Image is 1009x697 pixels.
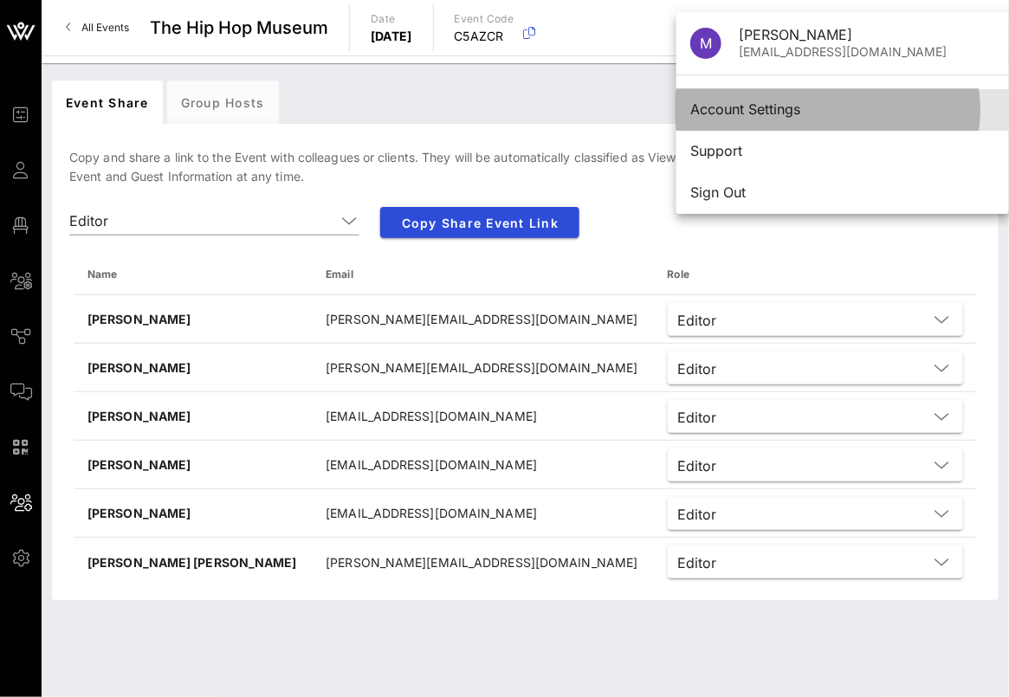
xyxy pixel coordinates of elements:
[380,207,579,238] button: Copy Share Event Link
[52,134,999,600] div: Copy and share a link to the Event with colleagues or clients. They will be automatically classif...
[74,538,312,586] td: [PERSON_NAME] [PERSON_NAME]
[678,361,717,377] div: Editor
[678,555,717,571] div: Editor
[739,45,995,60] div: [EMAIL_ADDRESS][DOMAIN_NAME]
[74,489,312,538] td: [PERSON_NAME]
[312,295,653,344] td: [PERSON_NAME][EMAIL_ADDRESS][DOMAIN_NAME]
[81,21,129,34] span: All Events
[312,489,653,538] td: [EMAIL_ADDRESS][DOMAIN_NAME]
[654,254,977,295] th: Role
[312,344,653,392] td: [PERSON_NAME][EMAIL_ADDRESS][DOMAIN_NAME]
[312,538,653,586] td: [PERSON_NAME][EMAIL_ADDRESS][DOMAIN_NAME]
[668,303,963,336] div: Editor
[167,81,279,124] div: Group Hosts
[690,101,995,118] div: Account Settings
[74,441,312,489] td: [PERSON_NAME]
[52,81,163,124] div: Event Share
[74,254,312,295] th: Name
[739,27,995,43] div: [PERSON_NAME]
[678,410,717,425] div: Editor
[668,352,963,384] div: Editor
[455,28,514,45] p: C5AZCR
[700,35,712,52] span: M
[55,14,139,42] a: All Events
[678,458,717,474] div: Editor
[678,507,717,522] div: Editor
[668,400,963,433] div: Editor
[312,441,653,489] td: [EMAIL_ADDRESS][DOMAIN_NAME]
[668,497,963,530] div: Editor
[690,143,995,159] div: Support
[455,10,514,28] p: Event Code
[371,10,412,28] p: Date
[312,392,653,441] td: [EMAIL_ADDRESS][DOMAIN_NAME]
[371,28,412,45] p: [DATE]
[74,392,312,441] td: [PERSON_NAME]
[394,216,566,230] span: Copy Share Event Link
[668,545,963,578] div: Editor
[150,15,328,41] span: The Hip Hop Museum
[69,207,359,235] div: Editor
[678,313,717,328] div: Editor
[69,213,108,229] div: Editor
[312,254,653,295] th: Email
[668,449,963,481] div: Editor
[74,295,312,344] td: [PERSON_NAME]
[74,344,312,392] td: [PERSON_NAME]
[690,184,995,201] div: Sign Out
